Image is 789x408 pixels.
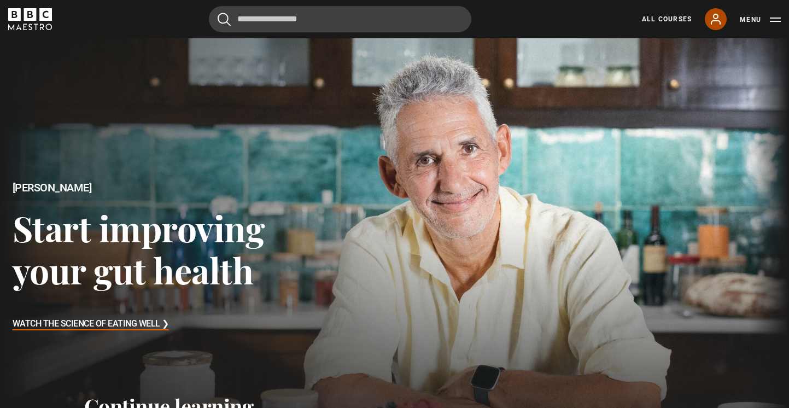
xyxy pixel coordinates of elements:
[13,182,316,194] h2: [PERSON_NAME]
[218,13,231,26] button: Submit the search query
[740,14,781,25] button: Toggle navigation
[209,6,471,32] input: Search
[642,14,692,24] a: All Courses
[13,207,316,292] h3: Start improving your gut health
[8,8,52,30] svg: BBC Maestro
[13,316,169,333] h3: Watch The Science of Eating Well ❯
